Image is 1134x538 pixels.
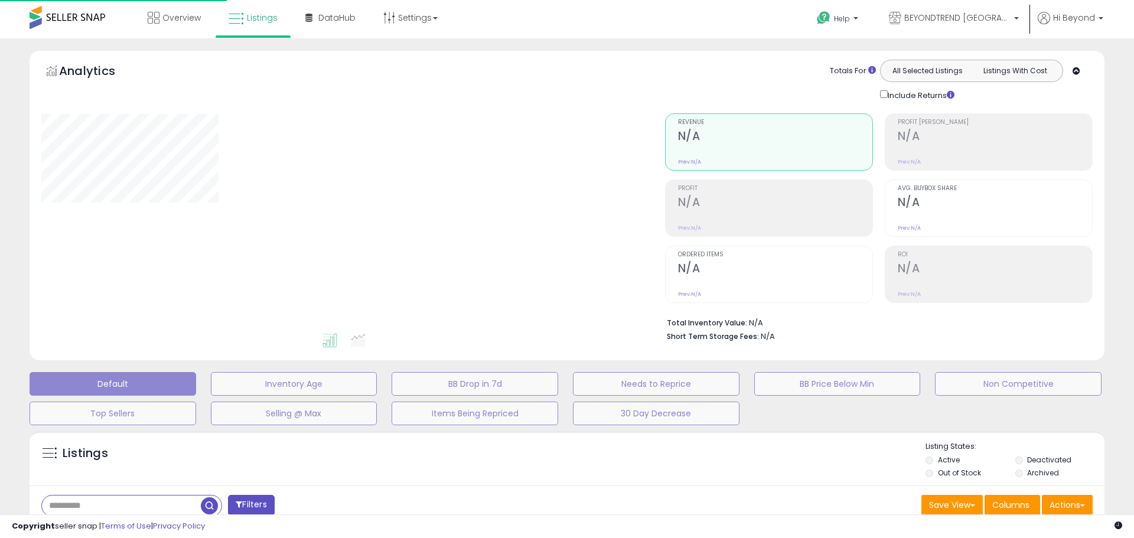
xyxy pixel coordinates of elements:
span: Ordered Items [678,252,872,258]
h2: N/A [678,195,872,211]
a: Help [807,2,870,38]
div: seller snap | | [12,521,205,532]
span: N/A [761,331,775,342]
li: N/A [667,315,1084,329]
span: Profit [PERSON_NAME] [898,119,1092,126]
span: Help [834,14,850,24]
span: Hi Beyond [1053,12,1095,24]
button: Needs to Reprice [573,372,739,396]
small: Prev: N/A [898,224,921,231]
button: BB Drop in 7d [392,372,558,396]
button: Top Sellers [30,402,196,425]
span: Avg. Buybox Share [898,185,1092,192]
a: Hi Beyond [1038,12,1103,38]
h2: N/A [678,129,872,145]
h2: N/A [678,262,872,278]
button: Inventory Age [211,372,377,396]
small: Prev: N/A [678,224,701,231]
button: All Selected Listings [884,63,972,79]
small: Prev: N/A [678,291,701,298]
small: Prev: N/A [678,158,701,165]
button: Default [30,372,196,396]
div: Totals For [830,66,876,77]
i: Get Help [816,11,831,25]
span: Overview [162,12,201,24]
b: Short Term Storage Fees: [667,331,759,341]
span: DataHub [318,12,356,24]
button: Items Being Repriced [392,402,558,425]
span: Listings [247,12,278,24]
span: Profit [678,185,872,192]
h2: N/A [898,129,1092,145]
span: ROI [898,252,1092,258]
h5: Analytics [59,63,138,82]
span: Revenue [678,119,872,126]
small: Prev: N/A [898,291,921,298]
button: Listings With Cost [971,63,1059,79]
button: 30 Day Decrease [573,402,739,425]
div: Include Returns [871,88,969,102]
button: Selling @ Max [211,402,377,425]
button: Non Competitive [935,372,1102,396]
h2: N/A [898,195,1092,211]
b: Total Inventory Value: [667,318,747,328]
h2: N/A [898,262,1092,278]
small: Prev: N/A [898,158,921,165]
span: BEYONDTREND [GEOGRAPHIC_DATA] [904,12,1011,24]
button: BB Price Below Min [754,372,921,396]
strong: Copyright [12,520,55,532]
